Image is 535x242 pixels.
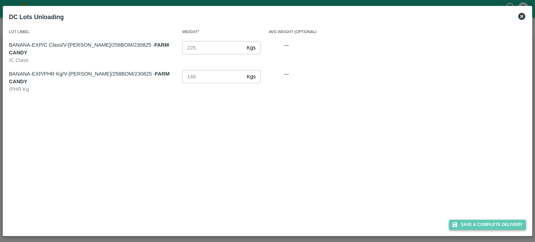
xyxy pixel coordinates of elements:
[9,41,174,57] p: BANANA-EXP/C Class/V-[PERSON_NAME]/258BOM/230825 -
[449,220,526,230] button: Save & Complete Delivery
[261,33,304,64] div: —
[261,62,304,93] div: —
[9,42,169,55] strong: FARM CANDY
[247,44,256,52] p: Kgs
[9,70,174,86] p: BANANA-EXP/PHR Kg/V-[PERSON_NAME]/258BOM/230825 -
[9,85,174,93] div: / PHR Kg
[9,71,170,84] strong: FARM CANDY
[247,73,256,80] p: Kgs
[9,14,64,21] b: DC Lots Unloading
